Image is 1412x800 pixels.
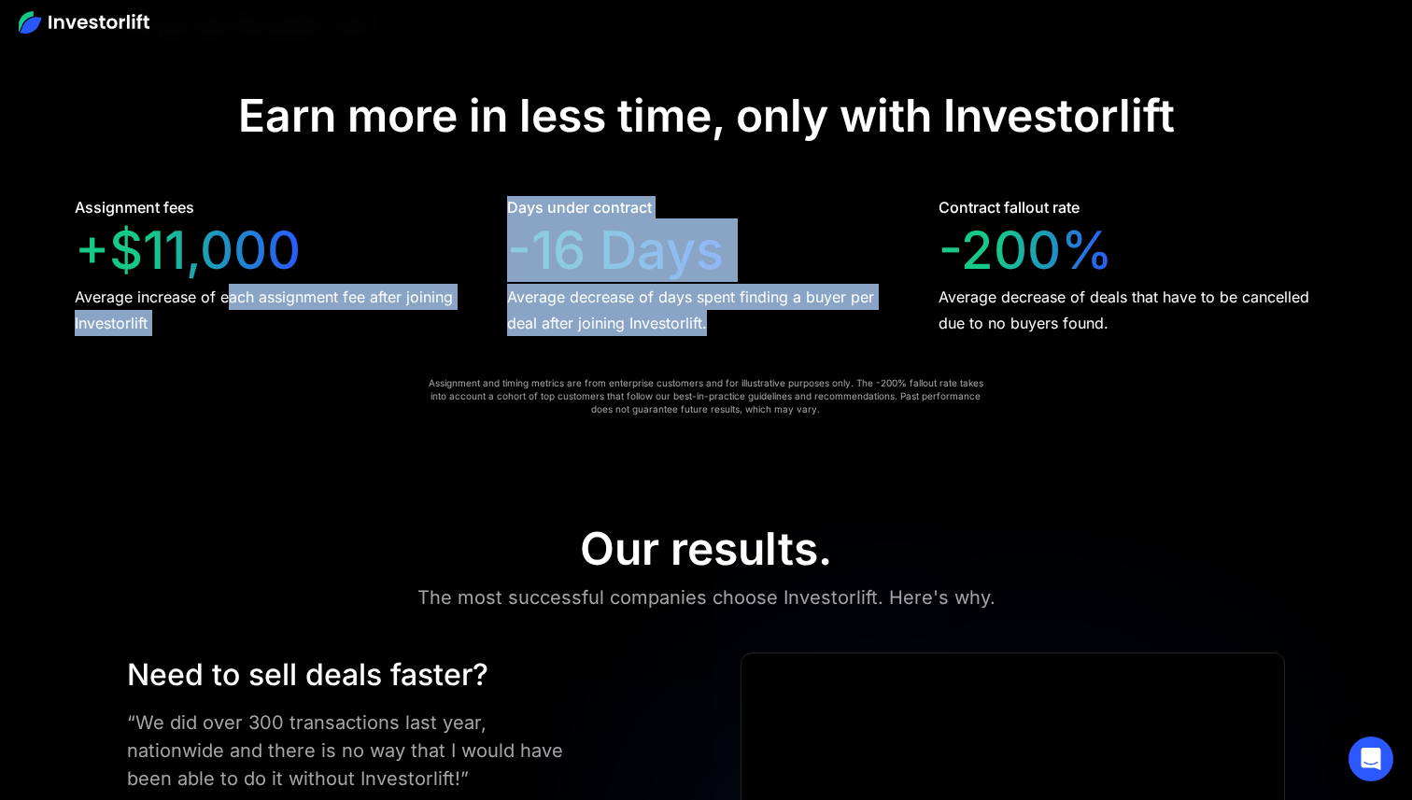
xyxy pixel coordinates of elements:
[75,219,301,282] div: +$11,000
[424,376,989,415] div: Assignment and timing metrics are from enterprise customers and for illustrative purposes only. T...
[939,284,1337,336] div: Average decrease of deals that have to be cancelled due to no buyers found.
[1348,737,1393,781] div: Open Intercom Messenger
[75,284,473,336] div: Average increase of each assignment fee after joining Investorlift
[127,653,587,697] div: Need to sell deals faster?
[507,219,724,282] div: -16 Days
[238,89,1175,143] div: Earn more in less time, only with Investorlift
[507,284,906,336] div: Average decrease of days spent finding a buyer per deal after joining Investorlift.
[75,196,194,218] div: Assignment fees
[507,196,652,218] div: Days under contract
[939,219,1113,282] div: -200%
[417,582,995,612] div: The most successful companies choose Investorlift. Here's why.
[939,196,1080,218] div: Contract fallout rate
[580,522,832,576] div: Our results.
